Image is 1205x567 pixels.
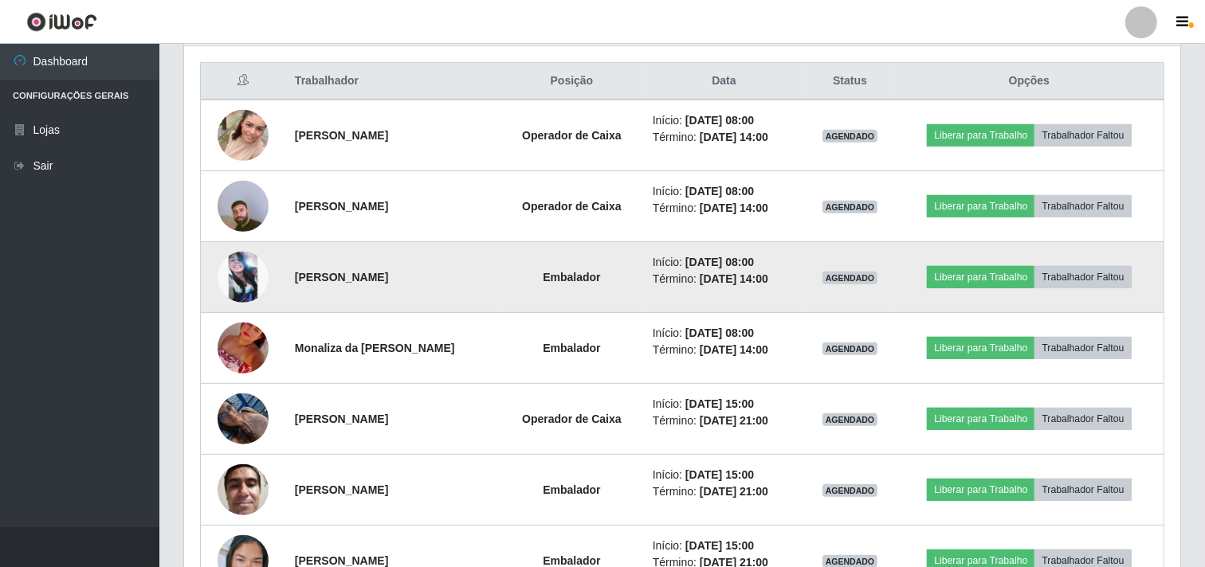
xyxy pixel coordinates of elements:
[543,271,600,283] strong: Embalador
[927,408,1034,430] button: Liberar para Trabalho
[1034,337,1131,359] button: Trabalhador Faltou
[822,201,878,213] span: AGENDADO
[700,131,768,143] time: [DATE] 14:00
[822,413,878,426] span: AGENDADO
[653,271,796,287] li: Término:
[653,342,796,358] li: Término:
[653,396,796,413] li: Início:
[295,413,388,425] strong: [PERSON_NAME]
[685,185,754,197] time: [DATE] 08:00
[218,303,269,393] img: 1756405310247.jpeg
[218,456,269,523] img: 1606512880080.jpeg
[295,554,388,567] strong: [PERSON_NAME]
[700,272,768,285] time: [DATE] 14:00
[653,483,796,500] li: Término:
[653,538,796,554] li: Início:
[822,342,878,355] span: AGENDADO
[927,479,1034,501] button: Liberar para Trabalho
[543,554,600,567] strong: Embalador
[653,129,796,146] li: Término:
[218,161,269,252] img: 1756498366711.jpeg
[1034,195,1131,217] button: Trabalhador Faltou
[543,483,600,496] strong: Embalador
[500,63,643,100] th: Posição
[653,413,796,429] li: Término:
[543,342,600,354] strong: Embalador
[653,112,796,129] li: Início:
[218,90,269,181] img: 1753525532646.jpeg
[685,327,754,339] time: [DATE] 08:00
[295,342,455,354] strong: Monaliza da [PERSON_NAME]
[685,256,754,268] time: [DATE] 08:00
[685,468,754,481] time: [DATE] 15:00
[295,271,388,283] strong: [PERSON_NAME]
[805,63,895,100] th: Status
[685,397,754,410] time: [DATE] 15:00
[295,483,388,496] strong: [PERSON_NAME]
[685,114,754,127] time: [DATE] 08:00
[643,63,806,100] th: Data
[822,272,878,284] span: AGENDADO
[1034,479,1131,501] button: Trabalhador Faltou
[26,12,97,32] img: CoreUI Logo
[685,539,754,552] time: [DATE] 15:00
[700,485,768,498] time: [DATE] 21:00
[700,201,768,214] time: [DATE] 14:00
[653,467,796,483] li: Início:
[653,254,796,271] li: Início:
[522,413,622,425] strong: Operador de Caixa
[1034,266,1131,288] button: Trabalhador Faltou
[653,183,796,200] li: Início:
[927,337,1034,359] button: Liberar para Trabalho
[653,200,796,217] li: Término:
[522,129,622,142] strong: Operador de Caixa
[1034,124,1131,147] button: Trabalhador Faltou
[895,63,1164,100] th: Opções
[1034,408,1131,430] button: Trabalhador Faltou
[522,200,622,213] strong: Operador de Caixa
[295,129,388,142] strong: [PERSON_NAME]
[700,343,768,356] time: [DATE] 14:00
[218,385,269,452] img: 1751209659449.jpeg
[822,130,878,143] span: AGENDADO
[218,252,269,303] img: 1652231236130.jpeg
[822,484,878,497] span: AGENDADO
[927,266,1034,288] button: Liberar para Trabalho
[700,414,768,427] time: [DATE] 21:00
[653,325,796,342] li: Início:
[927,124,1034,147] button: Liberar para Trabalho
[295,200,388,213] strong: [PERSON_NAME]
[927,195,1034,217] button: Liberar para Trabalho
[285,63,500,100] th: Trabalhador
